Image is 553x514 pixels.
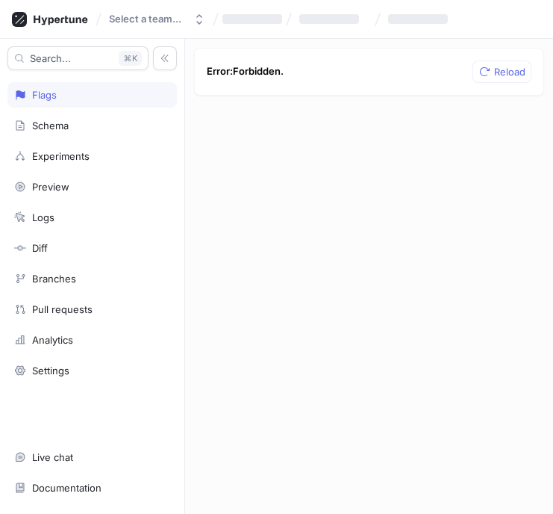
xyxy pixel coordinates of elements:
div: Select a team... [109,13,181,25]
div: Settings [32,365,69,377]
button: Reload [472,61,531,83]
div: Schema [32,120,69,131]
button: Search...K [7,46,149,70]
button: ‌ [382,7,460,31]
button: ‌ [293,7,371,31]
span: Search... [30,54,71,63]
div: Analytics [32,334,73,346]
div: Experiments [32,150,90,162]
span: ‌ [222,14,282,24]
span: ‌ [388,14,448,24]
div: Branches [32,273,76,285]
p: Error: Forbidden. [207,64,284,79]
div: Diff [32,242,48,254]
span: ‌ [299,14,359,24]
div: Flags [32,89,57,101]
div: Logs [32,211,54,223]
div: Documentation [32,482,101,494]
div: K [119,51,142,66]
a: Documentation [7,475,177,501]
div: Pull requests [32,303,93,315]
div: Live chat [32,451,73,463]
button: Select a team... [103,7,211,31]
div: Preview [32,181,69,193]
span: Reload [494,67,525,76]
